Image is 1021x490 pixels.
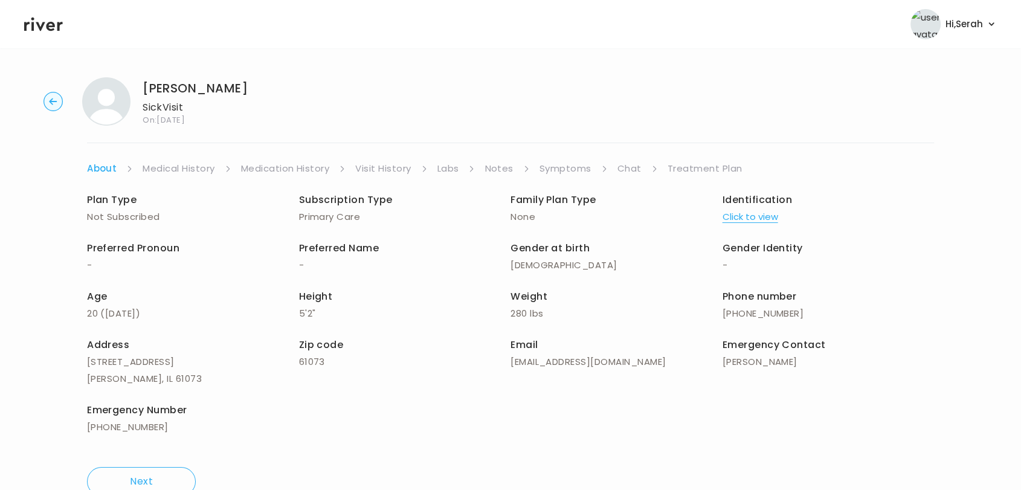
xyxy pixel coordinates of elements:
p: None [510,208,723,225]
p: 5'2" [299,305,511,322]
button: Click to view [723,208,778,225]
span: Preferred Pronoun [87,241,179,255]
a: Medical History [143,160,214,177]
span: Plan Type [87,193,137,207]
p: - [299,257,511,274]
span: Preferred Name [299,241,379,255]
p: [PHONE_NUMBER] [87,419,299,436]
span: Identification [723,193,793,207]
p: [PERSON_NAME] [723,353,935,370]
p: 61073 [299,353,511,370]
span: Zip code [299,338,344,352]
img: Selena Garcia [82,77,130,126]
img: user avatar [910,9,941,39]
span: ( [DATE] ) [100,307,140,320]
span: Emergency Number [87,403,187,417]
a: Visit History [355,160,411,177]
span: Phone number [723,289,797,303]
p: [DEMOGRAPHIC_DATA] [510,257,723,274]
span: Age [87,289,107,303]
p: [EMAIL_ADDRESS][DOMAIN_NAME] [510,353,723,370]
a: Labs [437,160,459,177]
span: Height [299,289,333,303]
span: Hi, Serah [945,16,983,33]
span: On: [DATE] [143,116,248,124]
span: Gender at birth [510,241,590,255]
p: [PHONE_NUMBER] [723,305,935,322]
span: Email [510,338,538,352]
a: Chat [617,160,642,177]
span: Weight [510,289,547,303]
p: 20 [87,305,299,322]
a: Treatment Plan [668,160,742,177]
a: About [87,160,117,177]
a: Notes [485,160,513,177]
a: Symptoms [539,160,591,177]
button: user avatarHi,Serah [910,9,997,39]
span: Subscription Type [299,193,393,207]
h1: [PERSON_NAME] [143,80,248,97]
span: Gender Identity [723,241,803,255]
p: [STREET_ADDRESS] [87,353,299,370]
span: Emergency Contact [723,338,826,352]
span: Address [87,338,129,352]
p: - [723,257,935,274]
p: Not Subscribed [87,208,299,225]
p: Primary Care [299,208,511,225]
p: 280 lbs [510,305,723,322]
p: [PERSON_NAME], IL 61073 [87,370,299,387]
span: Family Plan Type [510,193,596,207]
a: Medication History [241,160,330,177]
p: Sick Visit [143,99,248,116]
p: - [87,257,299,274]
